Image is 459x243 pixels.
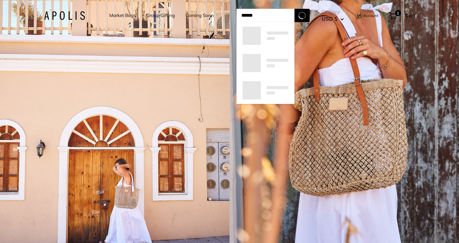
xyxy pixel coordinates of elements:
[109,11,136,20] a: Market Bags
[395,10,401,16] span: 1
[185,11,214,20] a: Coming Soon
[389,11,415,20] a: 1 Cart
[322,15,338,22] span: USD $
[322,7,344,16] span: Currency
[44,11,85,20] img: Apolis
[294,9,310,22] button: Search
[322,14,344,24] button: USD $
[146,11,175,20] a: Group Gifting
[357,12,379,19] a: My Account
[236,9,294,22] input: Search...
[405,12,415,18] span: Cart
